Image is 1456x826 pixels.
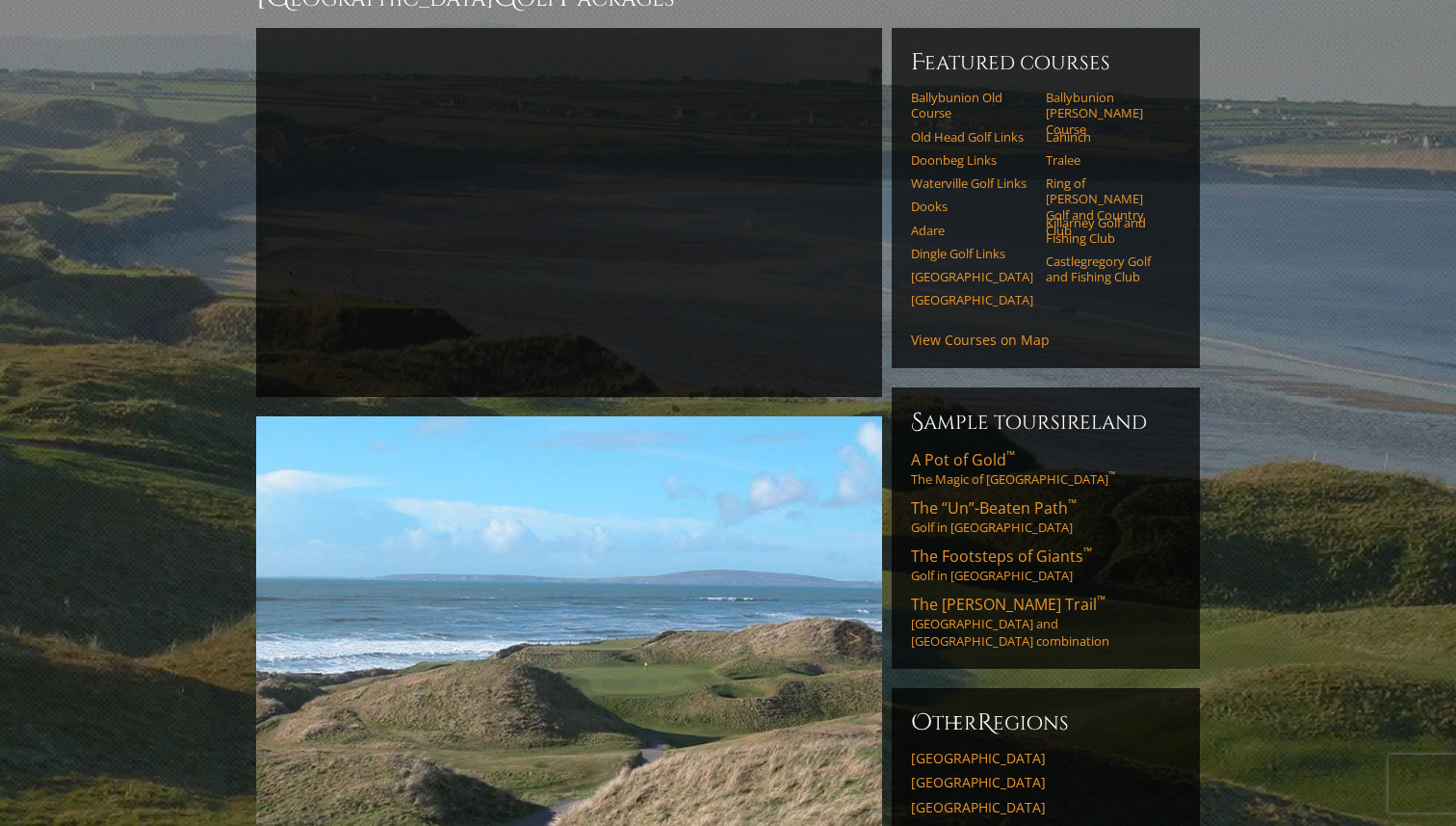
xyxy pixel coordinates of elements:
[911,497,1181,536] a: The “Un”-Beaten Path™Golf in [GEOGRAPHIC_DATA]
[911,269,1033,284] a: [GEOGRAPHIC_DATA]
[911,90,1033,121] a: Ballybunion Old Course
[1006,447,1015,464] sup: ™
[977,707,993,738] span: R
[1083,544,1092,560] sup: ™
[275,47,863,378] iframe: Sir-Nick-on-Southwest-Ireland
[1097,592,1105,608] sup: ™
[911,546,1181,584] a: The Footsteps of Giants™Golf in [GEOGRAPHIC_DATA]
[911,152,1033,168] a: Doonbeg Links
[1046,129,1168,145] a: Lahinch
[1068,495,1077,512] sup: ™
[1046,175,1168,238] a: Ring of [PERSON_NAME] Golf and Country Club
[911,292,1033,307] a: [GEOGRAPHIC_DATA]
[911,449,1181,488] a: A Pot of Gold™The Magic of [GEOGRAPHIC_DATA]™
[911,175,1033,191] a: Waterville Golf Links
[911,497,1077,519] span: The “Un”-Beaten Path
[1046,253,1168,285] a: Castlegregory Golf and Fishing Club
[1108,469,1115,482] sup: ™
[911,799,1181,816] a: [GEOGRAPHIC_DATA]
[1046,215,1168,247] a: Killarney Golf and Fishing Club
[911,47,1181,78] h6: Featured Courses
[911,449,1015,470] span: A Pot of Gold
[911,707,932,738] span: O
[911,594,1105,615] span: The [PERSON_NAME] Trail
[911,750,1181,767] a: [GEOGRAPHIC_DATA]
[911,331,1050,349] a: View Courses on Map
[911,246,1033,261] a: Dingle Golf Links
[911,774,1181,791] a: [GEOGRAPHIC_DATA]
[834,619,872,657] a: Next
[911,223,1033,238] a: Adare
[1046,90,1168,137] a: Ballybunion [PERSON_NAME] Course
[1046,152,1168,168] a: Tralee
[911,199,1033,214] a: Dooks
[911,407,1181,438] h6: Sample ToursIreland
[911,546,1092,567] span: The Footsteps of Giants
[911,594,1181,650] a: The [PERSON_NAME] Trail™[GEOGRAPHIC_DATA] and [GEOGRAPHIC_DATA] combination
[911,707,1181,738] h6: ther egions
[911,129,1033,145] a: Old Head Golf Links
